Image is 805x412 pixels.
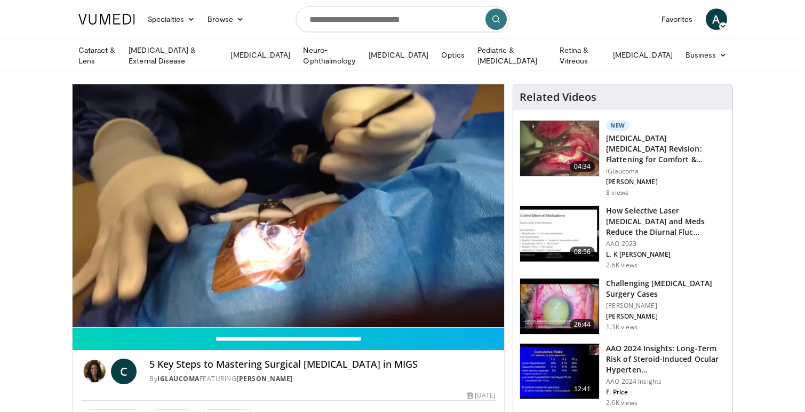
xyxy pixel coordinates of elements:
[606,323,637,331] p: 1.3K views
[72,45,123,66] a: Cataract & Lens
[570,384,595,394] span: 12:41
[520,91,596,104] h4: Related Videos
[157,374,200,383] a: iGlaucoma
[679,44,734,66] a: Business
[606,278,726,299] h3: Challenging [MEDICAL_DATA] Surgery Cases
[467,391,496,400] div: [DATE]
[606,205,726,237] h3: How Selective Laser [MEDICAL_DATA] and Meds Reduce the Diurnal Fluc…
[606,261,637,270] p: 2.6K views
[471,45,553,66] a: Pediatric & [MEDICAL_DATA]
[362,44,435,66] a: [MEDICAL_DATA]
[606,343,726,375] h3: AAO 2024 Insights: Long-Term Risk of Steroid-Induced Ocular Hyperten…
[296,6,509,32] input: Search topics, interventions
[606,312,726,321] p: [PERSON_NAME]
[606,188,628,197] p: 8 views
[149,359,496,370] h4: 5 Key Steps to Mastering Surgical [MEDICAL_DATA] in MIGS
[606,178,726,186] p: [PERSON_NAME]
[520,344,599,399] img: d1bebadf-5ef8-4c82-bd02-47cdd9740fa5.150x105_q85_crop-smart_upscale.jpg
[141,9,202,30] a: Specialties
[520,206,599,262] img: 420b1191-3861-4d27-8af4-0e92e58098e4.150x105_q85_crop-smart_upscale.jpg
[111,359,137,384] a: C
[570,247,595,257] span: 08:56
[606,250,726,259] p: L. K [PERSON_NAME]
[607,44,679,66] a: [MEDICAL_DATA]
[520,279,599,334] img: 05a6f048-9eed-46a7-93e1-844e43fc910c.150x105_q85_crop-smart_upscale.jpg
[201,9,250,30] a: Browse
[606,133,726,165] h3: [MEDICAL_DATA] [MEDICAL_DATA] Revision: Flattening for Comfort & Success
[520,343,726,407] a: 12:41 AAO 2024 Insights: Long-Term Risk of Steroid-Induced Ocular Hyperten… AAO 2024 Insights F. ...
[520,121,599,176] img: 3bd61a99-1ae1-4a9d-a6af-907ad073e0d9.150x105_q85_crop-smart_upscale.jpg
[224,44,297,66] a: [MEDICAL_DATA]
[606,120,629,131] p: New
[655,9,699,30] a: Favorites
[520,278,726,335] a: 26:44 Challenging [MEDICAL_DATA] Surgery Cases [PERSON_NAME] [PERSON_NAME] 1.3K views
[520,120,726,197] a: 04:34 New [MEDICAL_DATA] [MEDICAL_DATA] Revision: Flattening for Comfort & Success iGlaucoma [PER...
[606,377,726,386] p: AAO 2024 Insights
[297,45,362,66] a: Neuro-Ophthalmology
[81,359,107,384] img: iGlaucoma
[435,44,471,66] a: Optics
[606,302,726,310] p: [PERSON_NAME]
[520,205,726,270] a: 08:56 How Selective Laser [MEDICAL_DATA] and Meds Reduce the Diurnal Fluc… AAO 2023 L. K [PERSON_...
[78,14,135,25] img: VuMedi Logo
[606,240,726,248] p: AAO 2023
[606,399,637,407] p: 2.6K views
[73,84,505,328] video-js: Video Player
[570,161,595,172] span: 04:34
[570,319,595,330] span: 26:44
[236,374,293,383] a: [PERSON_NAME]
[553,45,607,66] a: Retina & Vitreous
[122,45,224,66] a: [MEDICAL_DATA] & External Disease
[149,374,496,384] div: By FEATURING
[606,167,726,176] p: iGlaucoma
[606,388,726,397] p: F. Price
[706,9,727,30] a: A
